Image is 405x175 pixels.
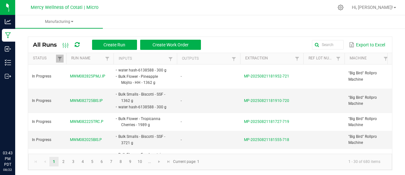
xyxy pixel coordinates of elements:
[244,138,289,142] span: MP-20250821181555-718
[70,137,102,143] span: MWM082025BIS.P
[382,55,389,63] a: Filter
[166,159,171,164] span: Go to the last page
[347,39,387,50] button: Export to Excel
[88,157,97,166] a: Page 5
[70,119,103,125] span: MWM082225TRC.P
[117,133,167,146] li: Bulk Smalls - Biscotti - SSF - 3721 g
[5,32,11,38] inline-svg: Manufacturing
[126,157,135,166] a: Page 9
[348,134,377,145] span: "Big Bird" Rollpro Machine
[103,42,125,47] span: Create Run
[32,138,51,142] span: In Progress
[153,42,189,47] span: Create Work Order
[177,131,240,149] td: -
[114,53,177,64] th: Inputs
[167,55,174,63] a: Filter
[117,104,167,110] li: water hash-6138588 - 300 g
[164,157,173,166] a: Go to the last page
[5,46,11,52] inline-svg: Inbound
[117,73,167,86] li: Bulk Flower - Pineapple Mojito - HH - 1362 g
[117,67,167,73] li: water hash-6138588 - 300 g
[15,19,103,24] span: Manufacturing
[334,55,342,63] a: Filter
[135,157,145,166] a: Page 10
[244,119,289,124] span: MP-20250821181727-719
[350,56,382,61] a: MachineSortable
[348,95,377,106] span: "Big Bird" Rollpro Machine
[177,113,240,131] td: -
[230,55,238,63] a: Filter
[33,56,56,61] a: StatusSortable
[312,40,344,50] input: Search
[3,150,12,167] p: 03:43 PM PDT
[70,98,103,104] span: MWM082725BIS.IP
[32,98,51,103] span: In Progress
[5,73,11,79] inline-svg: Outbound
[117,151,167,164] li: Bulk Flower - Frankenstein - 1816 g
[71,56,103,61] a: Run NameSortable
[245,56,293,61] a: ExtractionSortable
[177,64,240,89] td: -
[78,157,87,166] a: Page 4
[69,157,78,166] a: Page 3
[308,56,334,61] a: Ref Lot NumberSortable
[348,117,377,127] span: "Big Bird" Rollpro Machine
[157,159,162,164] span: Go to the next page
[177,89,240,113] td: -
[155,157,164,166] a: Go to the next page
[244,98,289,103] span: MP-20250821181910-720
[177,53,240,64] th: Outputs
[5,18,11,25] inline-svg: Analytics
[177,149,240,173] td: -
[348,71,377,81] span: "Big Bird" Rollpro Machine
[337,4,345,10] div: Manage settings
[244,74,289,78] span: MP-20250821181952-721
[107,157,116,166] a: Page 7
[103,55,111,63] a: Filter
[293,55,301,63] a: Filter
[97,157,106,166] a: Page 6
[56,55,64,63] a: Filter
[32,119,51,124] span: In Progress
[145,157,154,166] a: Page 11
[49,157,59,166] a: Page 1
[116,157,125,166] a: Page 8
[352,5,393,10] span: Hi, [PERSON_NAME]!
[32,74,51,78] span: In Progress
[117,91,167,104] li: Bulk Smalls - Biscotti - SSF - 1362 g
[92,40,137,50] button: Create Run
[59,157,68,166] a: Page 2
[15,15,103,29] a: Manufacturing
[5,59,11,66] inline-svg: Inventory
[117,116,167,128] li: Bulk Flower - Tropicanna Cherries - 1989 g
[203,157,385,167] kendo-pager-info: 1 - 30 of 680 items
[33,39,206,50] div: All Runs
[28,154,392,170] kendo-pager: Current page: 1
[70,73,105,79] span: MWM082825PMJ.IP
[140,40,201,50] button: Create Work Order
[31,5,98,10] span: Mercy Wellness of Cotati | Micro
[3,167,12,172] p: 08/22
